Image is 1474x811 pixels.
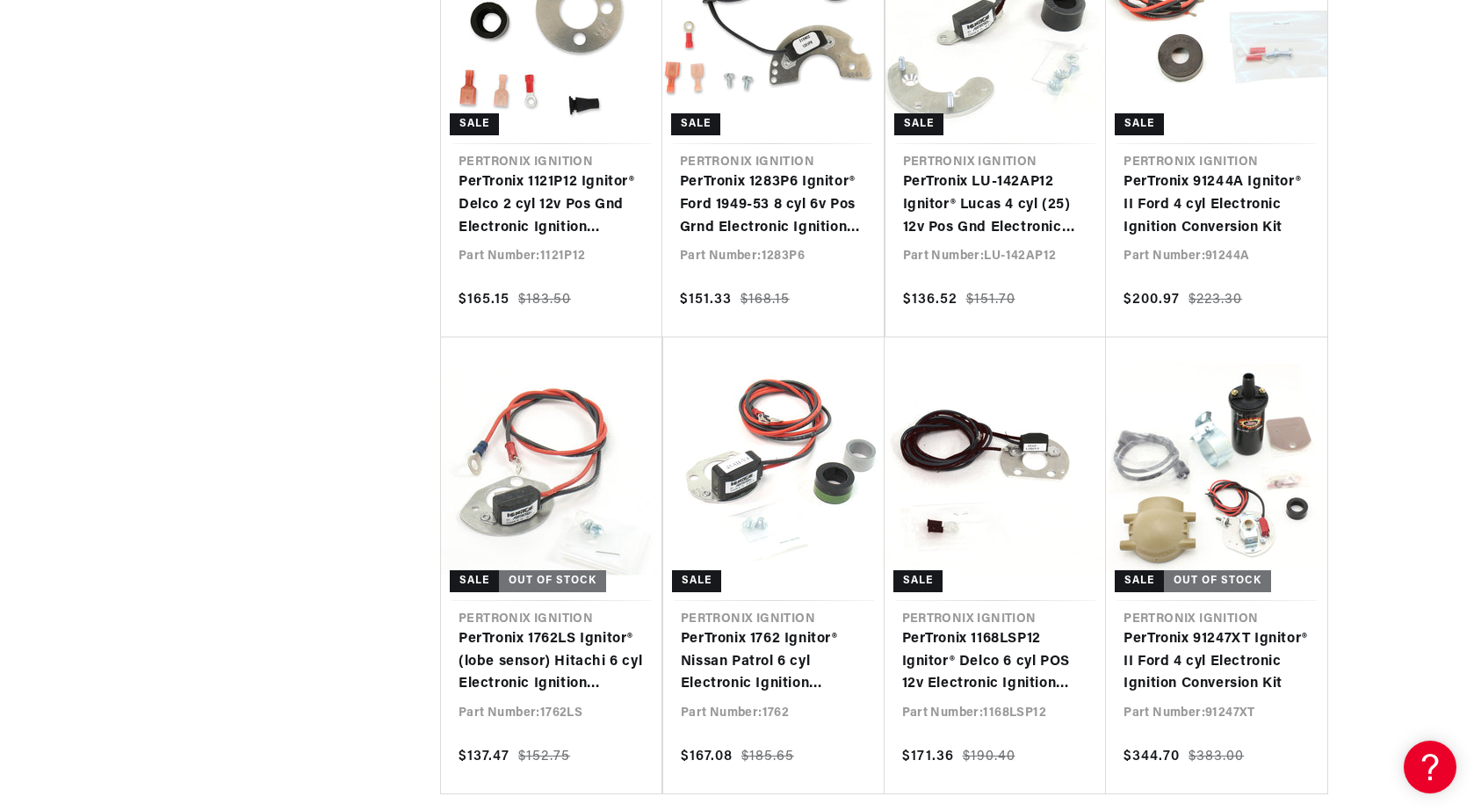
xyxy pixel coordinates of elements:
a: PerTronix 1121P12 Ignitor® Delco 2 cyl 12v Pos Gnd Electronic Ignition Conversion Kit [459,171,645,239]
a: PerTronix 1168LSP12 Ignitor® Delco 6 cyl POS 12v Electronic Ignition Conversion Kit [902,628,1089,696]
a: PerTronix 91244A Ignitor® II Ford 4 cyl Electronic Ignition Conversion Kit [1124,171,1310,239]
a: PerTronix 91247XT Ignitor® II Ford 4 cyl Electronic Ignition Conversion Kit [1124,628,1310,696]
a: PerTronix 1283P6 Ignitor® Ford 1949-53 8 cyl 6v Pos Grnd Electronic Ignition Conversion Kit [680,171,866,239]
a: PerTronix 1762 Ignitor® Nissan Patrol 6 cyl Electronic Ignition Conversion Kit [681,628,867,696]
a: PerTronix 1762LS Ignitor® (lobe sensor) Hitachi 6 cyl Electronic Ignition Conversion Kit [459,628,644,696]
a: PerTronix LU-142AP12 Ignitor® Lucas 4 cyl (25) 12v Pos Gnd Electronic Ignition Conversion Kit [903,171,1089,239]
